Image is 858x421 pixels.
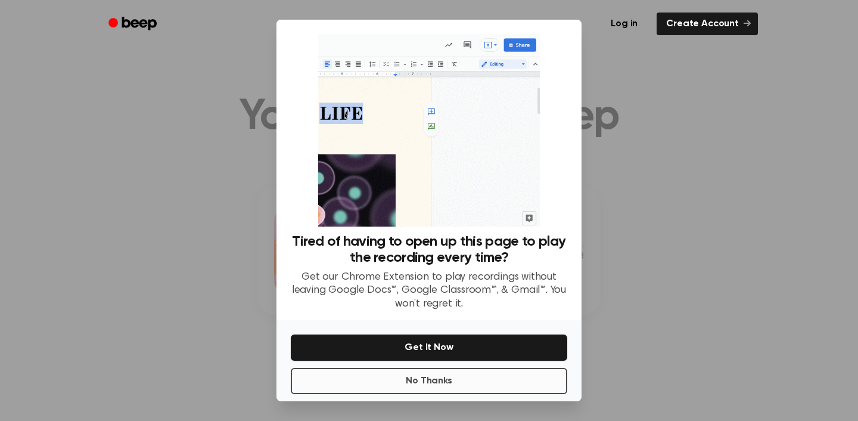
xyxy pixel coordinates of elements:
p: Get our Chrome Extension to play recordings without leaving Google Docs™, Google Classroom™, & Gm... [291,271,567,311]
img: Beep extension in action [318,34,539,227]
a: Beep [100,13,167,36]
button: Get It Now [291,335,567,361]
a: Create Account [657,13,758,35]
a: Log in [599,10,649,38]
button: No Thanks [291,368,567,394]
h3: Tired of having to open up this page to play the recording every time? [291,234,567,266]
